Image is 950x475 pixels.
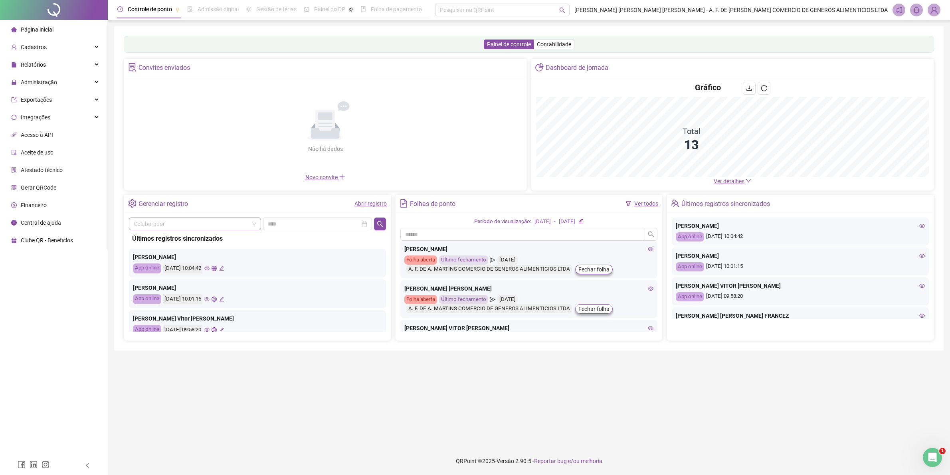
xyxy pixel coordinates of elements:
[634,200,658,207] a: Ver todos
[11,167,17,173] span: solution
[133,253,382,261] div: [PERSON_NAME]
[163,263,202,273] div: [DATE] 10:04:42
[133,263,161,273] div: App online
[895,6,903,14] span: notification
[939,448,946,454] span: 1
[535,63,544,71] span: pie-chart
[11,44,17,50] span: user-add
[761,85,767,91] span: reload
[117,6,123,12] span: clock-circle
[676,292,925,301] div: [DATE] 09:58:20
[21,44,47,50] span: Cadastros
[85,463,90,468] span: left
[404,295,437,304] div: Folha aberta
[919,223,925,229] span: eye
[212,266,217,271] span: global
[676,262,704,271] div: App online
[400,199,408,208] span: file-text
[695,82,721,93] h4: Gráfico
[204,297,210,302] span: eye
[128,6,172,12] span: Controle de ponto
[574,6,888,14] span: [PERSON_NAME] [PERSON_NAME] [PERSON_NAME] - A. F. DE [PERSON_NAME] COMERCIO DE GENEROS ALIMENTICI...
[11,202,17,208] span: dollar
[648,246,653,252] span: eye
[923,448,942,467] iframe: Intercom live chat
[11,132,17,138] span: api
[497,458,514,464] span: Versão
[21,114,50,121] span: Integrações
[676,222,925,230] div: [PERSON_NAME]
[21,237,73,243] span: Clube QR - Beneficios
[11,79,17,85] span: lock
[11,150,17,155] span: audit
[497,295,518,304] div: [DATE]
[246,6,251,12] span: sun
[304,6,309,12] span: dashboard
[212,327,217,332] span: global
[648,325,653,331] span: eye
[11,238,17,243] span: gift
[133,283,382,292] div: [PERSON_NAME]
[354,200,387,207] a: Abrir registro
[204,327,210,332] span: eye
[578,265,610,274] span: Fechar folha
[371,6,422,12] span: Folha de pagamento
[439,255,488,265] div: Último fechamento
[404,245,653,253] div: [PERSON_NAME]
[132,234,383,243] div: Últimos registros sincronizados
[928,4,940,16] img: 85599
[305,174,345,180] span: Novo convite
[11,27,17,32] span: home
[108,447,950,475] footer: QRPoint © 2025 - 2.90.5 -
[187,6,193,12] span: file-done
[11,220,17,226] span: info-circle
[578,218,584,224] span: edit
[11,115,17,120] span: sync
[360,6,366,12] span: book
[21,167,63,173] span: Atestado técnico
[676,251,925,260] div: [PERSON_NAME]
[676,311,925,320] div: [PERSON_NAME] [PERSON_NAME] FRANCEZ
[18,461,26,469] span: facebook
[410,197,455,211] div: Folhas de ponto
[21,61,46,68] span: Relatórios
[559,7,565,13] span: search
[219,266,224,271] span: edit
[406,265,572,274] div: A. F. DE A. MARTINS COMERCIO DE GENEROS ALIMENTICIOS LTDA
[21,26,53,33] span: Página inicial
[575,304,613,314] button: Fechar folha
[21,97,52,103] span: Exportações
[625,201,631,206] span: filter
[913,6,920,14] span: bell
[534,218,551,226] div: [DATE]
[676,281,925,290] div: [PERSON_NAME] VITOR [PERSON_NAME]
[406,304,572,313] div: A. F. DE A. MARTINS COMERCIO DE GENEROS ALIMENTICIOS LTDA
[497,255,518,265] div: [DATE]
[21,149,53,156] span: Aceite de uso
[578,305,610,313] span: Fechar folha
[919,283,925,289] span: eye
[714,178,751,184] a: Ver detalhes down
[139,197,188,211] div: Gerenciar registro
[648,231,654,238] span: search
[204,266,210,271] span: eye
[534,458,602,464] span: Reportar bug e/ou melhoria
[648,286,653,291] span: eye
[42,461,49,469] span: instagram
[546,61,608,75] div: Dashboard de jornada
[919,313,925,319] span: eye
[671,199,679,208] span: team
[714,178,744,184] span: Ver detalhes
[21,184,56,191] span: Gerar QRCode
[163,325,202,335] div: [DATE] 09:58:20
[256,6,297,12] span: Gestão de férias
[21,202,47,208] span: Financeiro
[21,220,61,226] span: Central de ajuda
[676,292,704,301] div: App online
[212,297,217,302] span: global
[163,294,202,304] div: [DATE] 10:01:15
[11,62,17,67] span: file
[487,41,531,47] span: Painel de controle
[139,61,190,75] div: Convites enviados
[681,197,770,211] div: Últimos registros sincronizados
